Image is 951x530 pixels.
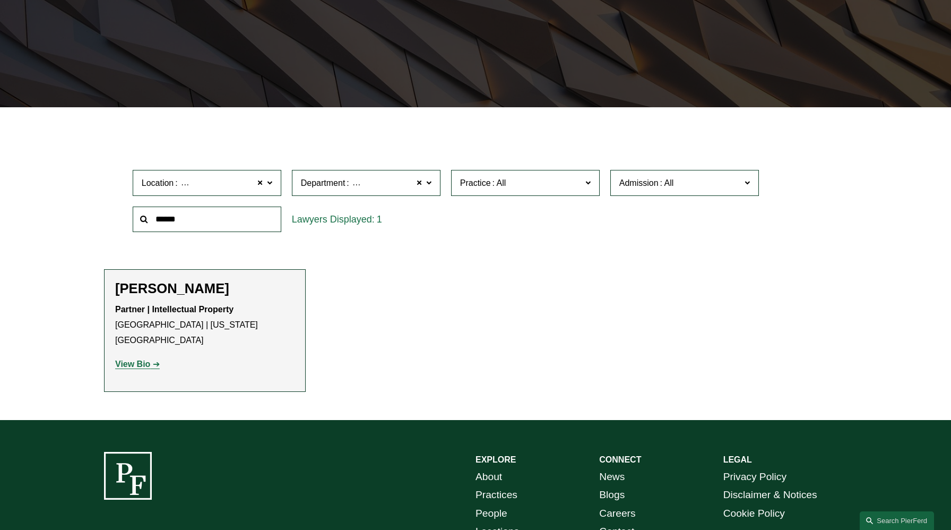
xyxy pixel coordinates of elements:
a: People [475,505,507,523]
a: Privacy Policy [723,468,786,486]
a: View Bio [115,360,160,369]
a: Careers [599,505,635,523]
p: [GEOGRAPHIC_DATA] | [US_STATE][GEOGRAPHIC_DATA] [115,302,295,348]
a: About [475,468,502,486]
strong: LEGAL [723,455,752,464]
a: Search this site [860,511,934,530]
a: Practices [475,486,517,505]
span: Intellectual Property [351,176,426,190]
a: Blogs [599,486,625,505]
a: Cookie Policy [723,505,785,523]
strong: EXPLORE [475,455,516,464]
span: Practice [460,178,491,187]
strong: CONNECT [599,455,641,464]
span: Location [142,178,174,187]
strong: Partner | Intellectual Property [115,305,234,314]
a: News [599,468,625,486]
a: Disclaimer & Notices [723,486,817,505]
span: 1 [377,214,382,225]
span: [GEOGRAPHIC_DATA] [179,176,268,190]
span: Department [301,178,345,187]
strong: View Bio [115,360,150,369]
h2: [PERSON_NAME] [115,280,295,297]
span: Admission [619,178,659,187]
